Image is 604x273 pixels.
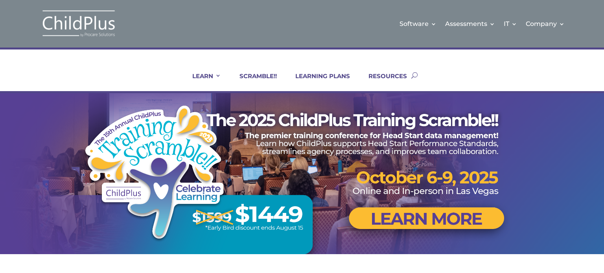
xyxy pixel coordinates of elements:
[400,8,436,40] a: Software
[504,8,517,40] a: IT
[359,72,407,91] a: RESOURCES
[526,8,565,40] a: Company
[182,72,221,91] a: LEARN
[230,72,277,91] a: SCRAMBLE!!
[285,72,350,91] a: LEARNING PLANS
[445,8,495,40] a: Assessments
